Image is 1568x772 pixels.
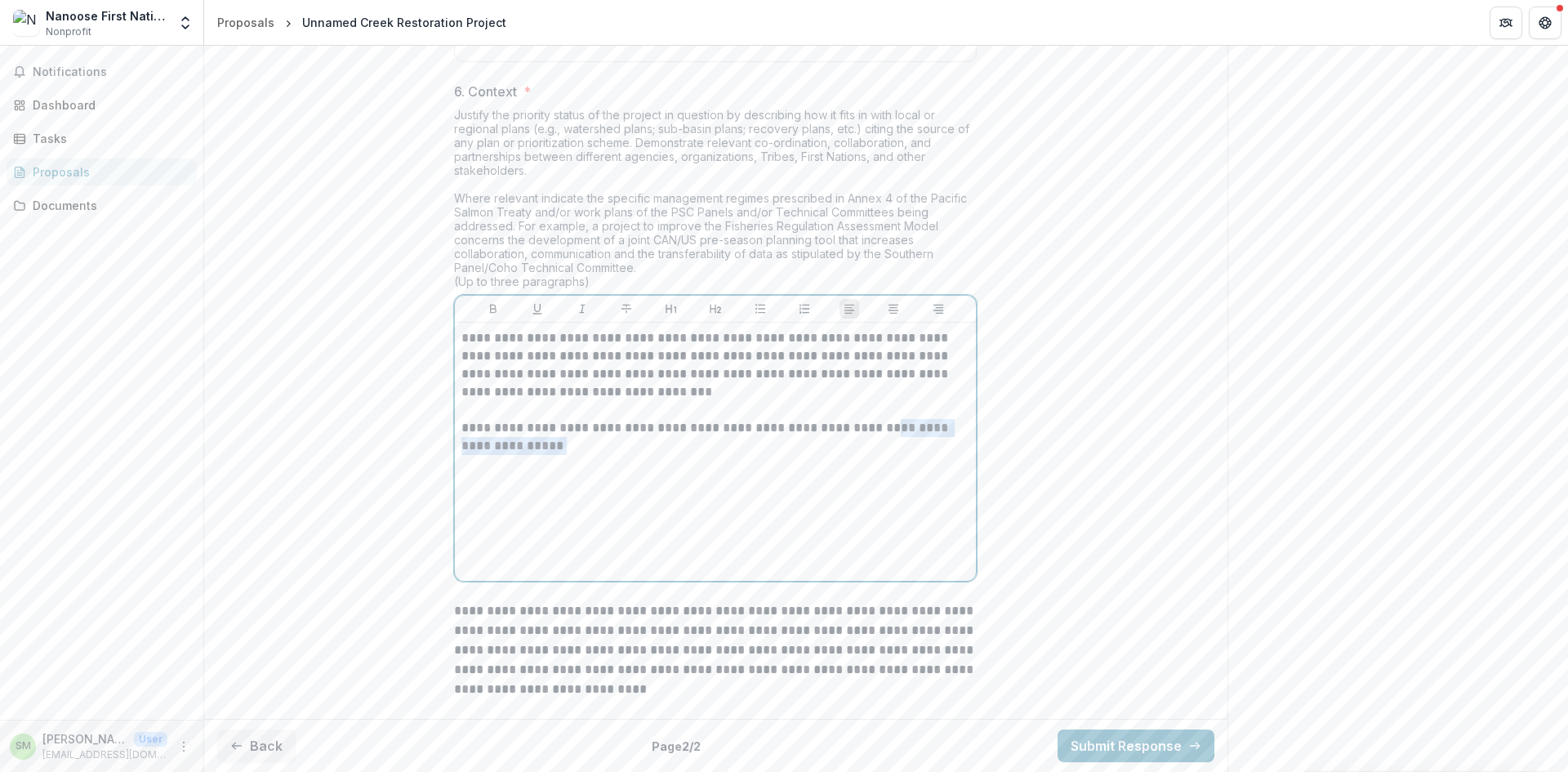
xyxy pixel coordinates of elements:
[652,738,701,755] p: Page 2 / 2
[33,96,184,114] div: Dashboard
[706,299,725,319] button: Heading 2
[751,299,770,319] button: Bullet List
[454,82,517,101] p: 6. Context
[1058,730,1214,762] button: Submit Response
[7,91,197,118] a: Dashboard
[33,130,184,147] div: Tasks
[46,7,167,25] div: Nanoose First Nation
[528,299,547,319] button: Underline
[454,108,977,295] div: Justify the priority status of the project in question by describing how it fits in with local or...
[33,197,184,214] div: Documents
[7,158,197,185] a: Proposals
[174,737,194,756] button: More
[16,741,31,752] div: Steven Moore
[7,59,197,85] button: Notifications
[617,299,636,319] button: Strike
[33,163,184,181] div: Proposals
[46,25,91,39] span: Nonprofit
[174,7,197,39] button: Open entity switcher
[1490,7,1522,39] button: Partners
[795,299,814,319] button: Ordered List
[1529,7,1561,39] button: Get Help
[884,299,903,319] button: Align Center
[302,14,506,31] div: Unnamed Creek Restoration Project
[929,299,948,319] button: Align Right
[42,730,127,747] p: [PERSON_NAME]
[42,747,167,762] p: [EMAIL_ADDRESS][DOMAIN_NAME]
[572,299,592,319] button: Italicize
[483,299,503,319] button: Bold
[661,299,681,319] button: Heading 1
[33,65,190,79] span: Notifications
[840,299,859,319] button: Align Left
[211,11,281,34] a: Proposals
[7,192,197,219] a: Documents
[13,10,39,36] img: Nanoose First Nation
[134,732,167,747] p: User
[211,11,513,34] nav: breadcrumb
[217,730,296,762] button: Back
[217,14,274,31] div: Proposals
[7,125,197,152] a: Tasks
